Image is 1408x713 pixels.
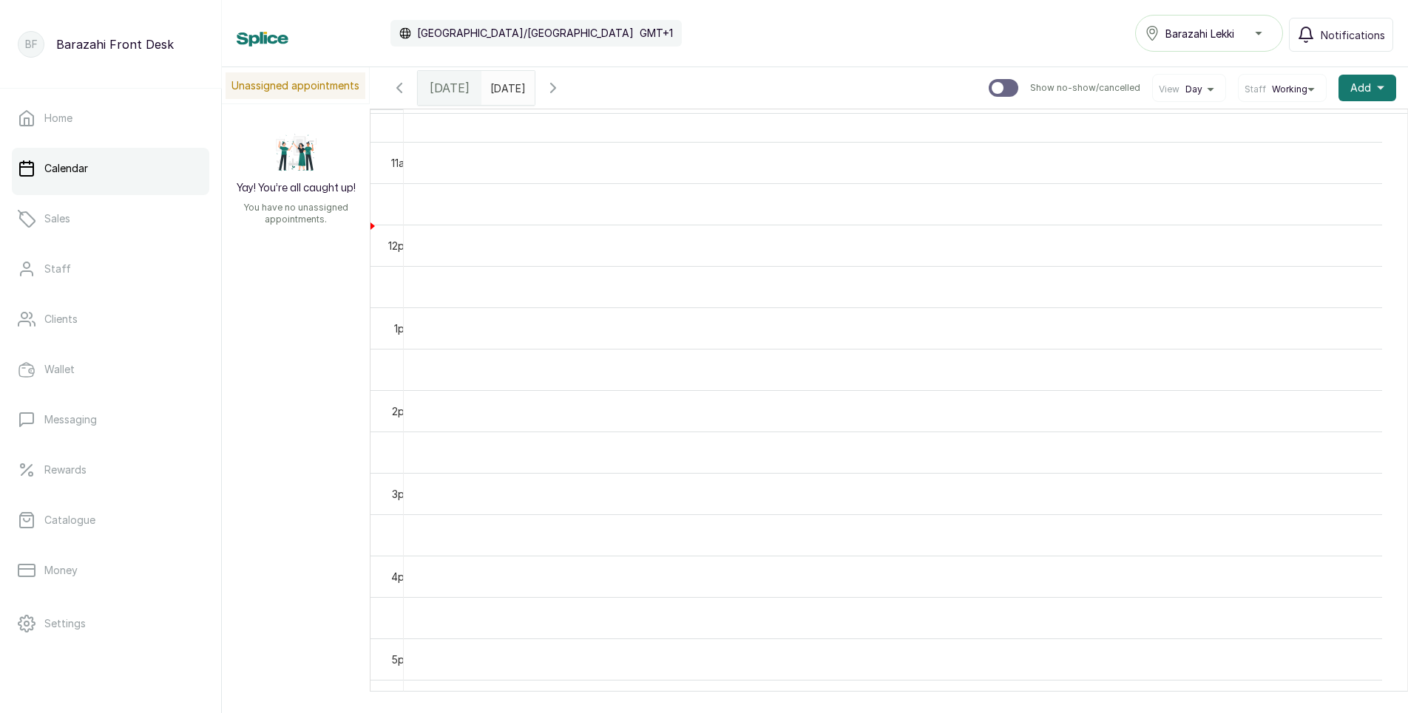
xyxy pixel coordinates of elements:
[1185,83,1202,95] span: Day
[44,211,70,226] p: Sales
[1338,75,1396,101] button: Add
[12,449,209,491] a: Rewards
[12,653,209,695] a: Support
[1245,83,1266,95] span: Staff
[25,37,38,52] p: BF
[1165,26,1234,41] span: Barazahi Lekki
[44,262,71,276] p: Staff
[1272,83,1307,95] span: Working
[12,298,209,340] a: Clients
[12,550,209,591] a: Money
[12,248,209,290] a: Staff
[640,26,673,41] p: GMT+1
[1135,15,1283,52] button: Barazahi Lekki
[12,349,209,390] a: Wallet
[44,563,78,578] p: Money
[12,499,209,541] a: Catalogue
[385,238,416,253] div: 12pm
[44,111,72,126] p: Home
[12,148,209,189] a: Calendar
[430,79,470,97] span: [DATE]
[388,155,416,171] div: 11am
[1321,27,1385,43] span: Notifications
[12,399,209,440] a: Messaging
[1350,81,1371,95] span: Add
[417,26,634,41] p: [GEOGRAPHIC_DATA]/[GEOGRAPHIC_DATA]
[388,569,416,584] div: 4pm
[12,603,209,644] a: Settings
[44,312,78,327] p: Clients
[44,161,88,176] p: Calendar
[389,486,416,502] div: 3pm
[1245,83,1320,95] button: StaffWorking
[44,412,97,427] p: Messaging
[237,181,356,196] h2: Yay! You’re all caught up!
[389,403,416,419] div: 2pm
[418,71,481,105] div: [DATE]
[1030,82,1140,94] p: Show no-show/cancelled
[44,616,86,631] p: Settings
[44,362,75,377] p: Wallet
[388,652,416,667] div: 5pm
[12,198,209,239] a: Sales
[56,35,174,53] p: Barazahi Front Desk
[1289,18,1393,52] button: Notifications
[44,463,87,477] p: Rewards
[226,72,365,99] p: Unassigned appointments
[12,98,209,139] a: Home
[391,321,416,336] div: 1pm
[1159,83,1219,95] button: ViewDay
[44,513,95,528] p: Catalogue
[231,202,361,225] p: You have no unassigned appointments.
[1159,83,1179,95] span: View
